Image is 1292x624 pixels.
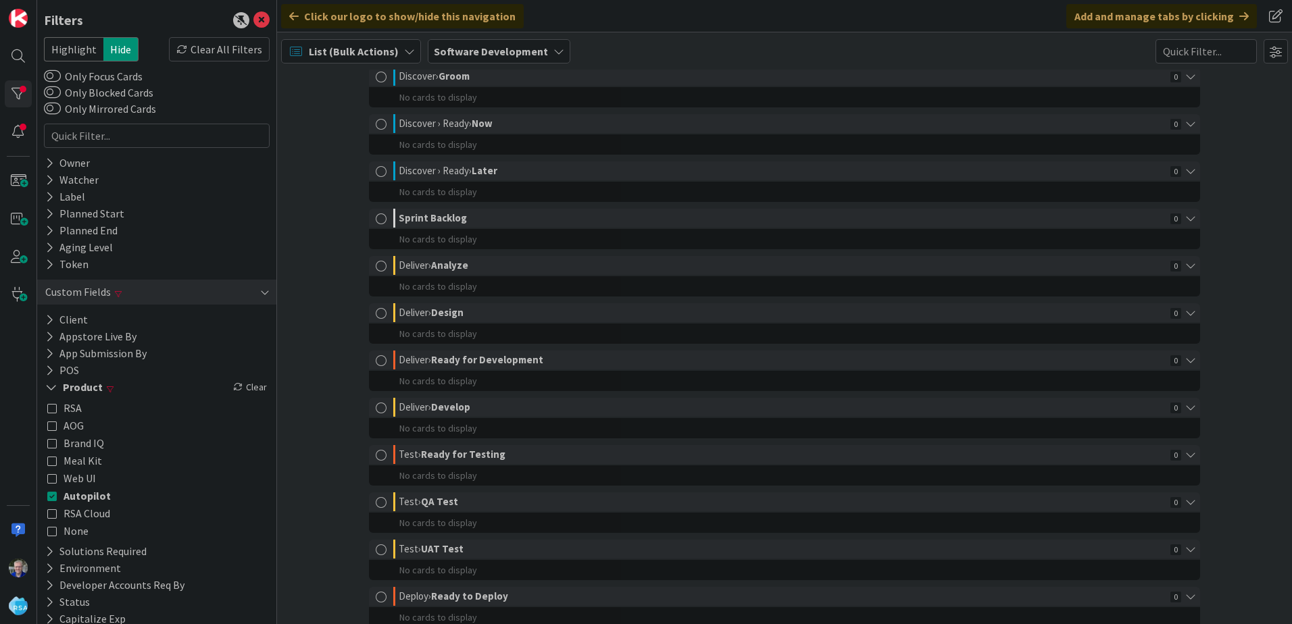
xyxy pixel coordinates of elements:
[64,434,104,452] span: Brand IQ
[1170,497,1181,508] span: 0
[44,84,153,101] label: Only Blocked Cards
[1170,450,1181,461] span: 0
[421,542,464,555] b: UAT Test
[47,452,102,469] button: Meal Kit
[230,379,270,396] div: Clear
[472,117,493,130] b: Now
[44,155,91,172] div: Owner
[369,134,1200,155] div: No cards to display
[369,276,1200,296] div: No cards to display
[44,311,89,328] button: Client
[399,256,1166,275] div: Deliver ›
[431,590,508,602] b: Ready to Deploy
[399,540,1166,558] div: Test ›
[47,434,104,452] button: Brand IQ
[434,45,548,58] b: Software Development
[9,596,28,615] img: avatar
[399,211,467,224] b: Sprint Backlog
[9,9,28,28] img: Visit kanbanzone.com
[44,10,83,30] div: Filters
[44,222,119,239] div: Planned End
[44,284,112,301] div: Custom Fields
[44,239,114,256] div: Aging Level
[399,587,1166,606] div: Deploy ›
[44,345,148,362] button: App Submission By
[369,182,1200,202] div: No cards to display
[1170,119,1181,130] span: 0
[309,43,399,59] span: List (Bulk Actions)
[1170,213,1181,224] span: 0
[64,504,110,522] span: RSA Cloud
[431,353,543,366] b: Ready for Development
[399,303,1166,322] div: Deliver ›
[369,371,1200,391] div: No cards to display
[399,445,1166,464] div: Test ›
[47,399,82,417] button: RSA
[44,124,270,148] input: Quick Filter...
[44,172,100,188] div: Watcher
[44,205,126,222] div: Planned Start
[47,487,111,504] button: Autopilot
[44,379,104,396] button: Product
[44,68,143,84] label: Only Focus Cards
[1170,261,1181,271] span: 0
[1170,544,1181,555] span: 0
[64,417,84,434] span: AOG
[399,67,1166,86] div: Discover ›
[169,37,270,61] div: Clear All Filters
[369,513,1200,533] div: No cards to display
[47,522,89,540] button: None
[1156,39,1257,63] input: Quick Filter...
[103,37,139,61] span: Hide
[369,465,1200,486] div: No cards to display
[399,350,1166,369] div: Deliver ›
[44,577,186,594] button: Developer Accounts Req By
[399,492,1166,511] div: Test ›
[47,504,110,522] button: RSA Cloud
[369,87,1200,107] div: No cards to display
[1170,308,1181,319] span: 0
[1170,355,1181,366] span: 0
[431,400,470,413] b: Develop
[421,495,458,508] b: QA Test
[44,101,156,117] label: Only Mirrored Cards
[64,522,89,540] span: None
[44,102,61,115] button: Only Mirrored Cards
[399,114,1166,133] div: Discover › Ready ›
[1170,166,1181,177] span: 0
[369,229,1200,249] div: No cards to display
[439,70,470,82] b: Groom
[64,469,96,487] span: Web UI
[369,418,1200,438] div: No cards to display
[44,594,91,610] button: Status
[1066,4,1257,28] div: Add and manage tabs by clicking
[47,469,96,487] button: Web UI
[369,323,1200,344] div: No cards to display
[399,398,1166,417] div: Deliver ›
[421,448,505,461] b: Ready for Testing
[1170,402,1181,413] span: 0
[44,256,90,273] div: Token
[44,560,122,577] button: Environment
[399,161,1166,180] div: Discover › Ready ›
[431,259,468,271] b: Analyze
[44,70,61,83] button: Only Focus Cards
[9,558,28,577] img: RT
[281,4,524,28] div: Click our logo to show/hide this navigation
[44,37,103,61] span: Highlight
[369,560,1200,580] div: No cards to display
[64,399,82,417] span: RSA
[44,86,61,99] button: Only Blocked Cards
[44,362,80,379] button: POS
[64,487,111,504] span: Autopilot
[1170,592,1181,602] span: 0
[431,306,464,319] b: Design
[64,452,102,469] span: Meal Kit
[47,417,84,434] button: AOG
[44,188,86,205] div: Label
[1170,72,1181,82] span: 0
[44,328,138,345] button: Appstore Live By
[44,543,148,560] button: Solutions Required
[472,164,497,177] b: Later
